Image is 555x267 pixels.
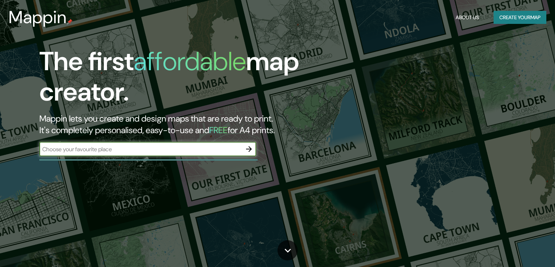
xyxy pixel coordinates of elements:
h1: affordable [134,44,246,78]
input: Choose your favourite place [39,145,242,153]
button: About Us [453,11,482,24]
button: Create yourmap [494,11,546,24]
h2: Mappin lets you create and design maps that are ready to print. It's completely personalised, eas... [39,113,317,136]
img: mappin-pin [67,19,73,25]
h3: Mappin [9,7,67,27]
h5: FREE [209,124,228,136]
h1: The first map creator. [39,46,317,113]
